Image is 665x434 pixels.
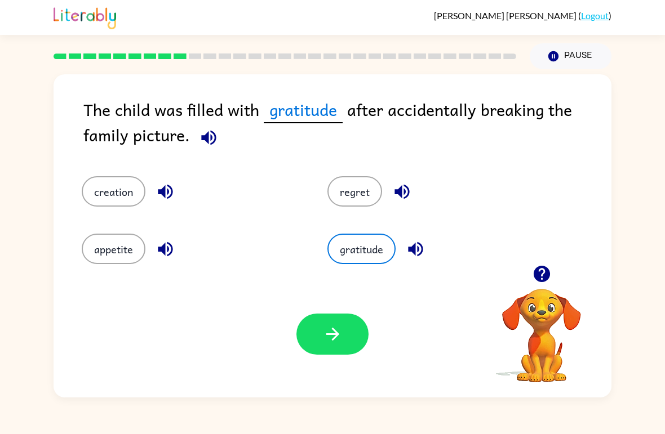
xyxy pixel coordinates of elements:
[82,176,145,207] button: creation
[434,10,578,21] span: [PERSON_NAME] [PERSON_NAME]
[83,97,611,154] div: The child was filled with after accidentally breaking the family picture.
[327,176,382,207] button: regret
[485,271,598,384] video: Your browser must support playing .mp4 files to use Literably. Please try using another browser.
[82,234,145,264] button: appetite
[530,43,611,69] button: Pause
[54,5,116,29] img: Literably
[327,234,396,264] button: gratitude
[581,10,609,21] a: Logout
[264,97,343,123] span: gratitude
[434,10,611,21] div: ( )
